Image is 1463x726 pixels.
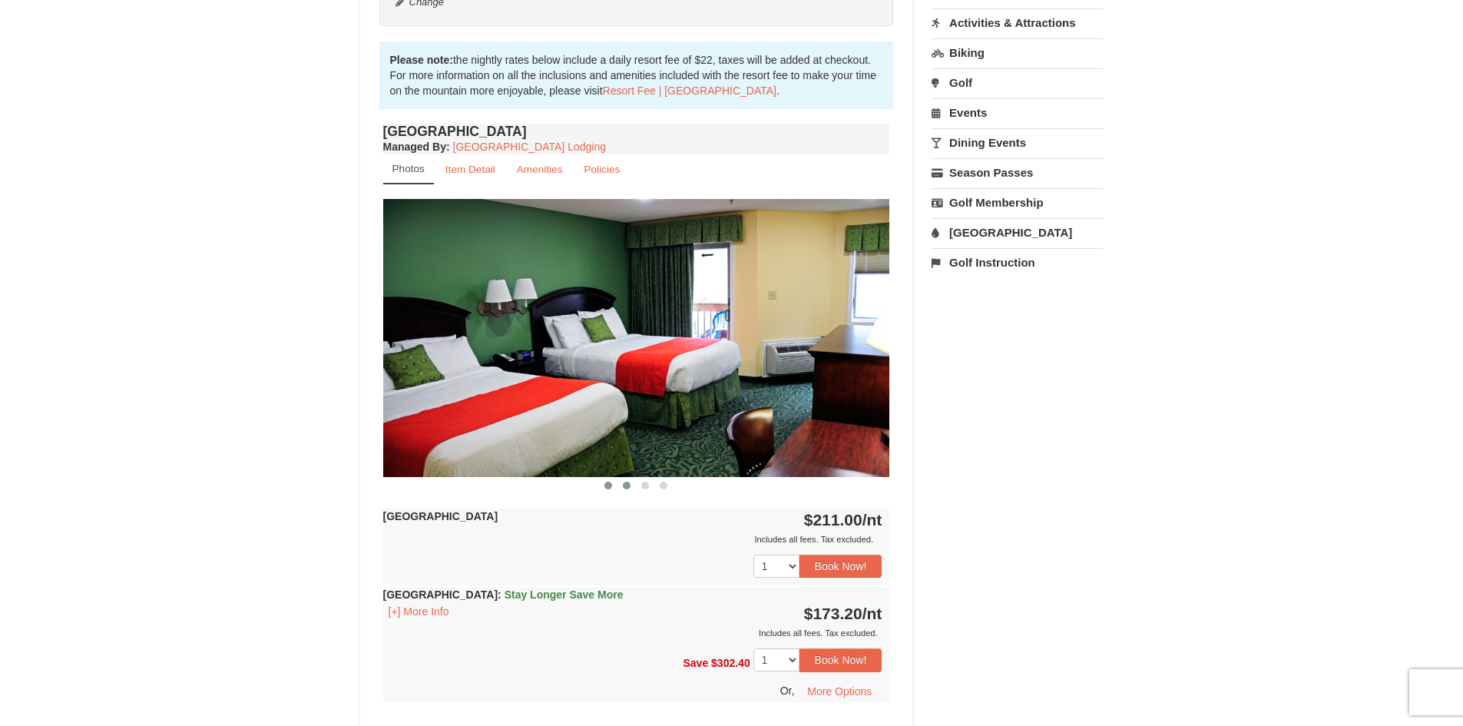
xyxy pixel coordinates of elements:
button: Book Now! [799,648,882,671]
a: [GEOGRAPHIC_DATA] Lodging [453,141,606,153]
span: $302.40 [711,657,750,669]
small: Amenities [517,164,563,175]
button: More Options [797,680,882,703]
small: Policies [584,164,620,175]
div: the nightly rates below include a daily resort fee of $22, taxes will be added at checkout. For m... [379,41,894,109]
span: $173.20 [804,605,862,622]
div: Includes all fees. Tax excluded. [383,532,882,547]
span: Managed By [383,141,446,153]
a: Biking [932,38,1103,67]
a: Resort Fee | [GEOGRAPHIC_DATA] [603,85,776,97]
a: Season Passes [932,158,1103,187]
a: Amenities [507,154,573,184]
strong: [GEOGRAPHIC_DATA] [383,510,498,522]
a: Photos [383,154,434,184]
a: Dining Events [932,128,1103,157]
small: Photos [392,163,425,174]
a: Events [932,98,1103,127]
a: Policies [574,154,630,184]
button: [+] More Info [383,603,455,620]
strong: Please note: [390,54,453,66]
a: Activities & Attractions [932,8,1103,37]
button: Book Now! [799,555,882,578]
strong: $211.00 [804,511,882,529]
span: /nt [862,605,882,622]
span: Or, [780,684,795,696]
strong: : [383,141,450,153]
span: Save [683,657,708,669]
a: Golf Membership [932,188,1103,217]
strong: [GEOGRAPHIC_DATA] [383,588,624,601]
div: Includes all fees. Tax excluded. [383,625,882,641]
small: Item Detail [445,164,495,175]
img: 18876286-41-233aa5f3.jpg [383,199,890,476]
span: : [498,588,501,601]
span: Stay Longer Save More [505,588,624,601]
a: Item Detail [435,154,505,184]
a: Golf [932,68,1103,97]
span: /nt [862,511,882,529]
a: [GEOGRAPHIC_DATA] [932,218,1103,247]
a: Golf Instruction [932,248,1103,277]
h4: [GEOGRAPHIC_DATA] [383,124,890,139]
